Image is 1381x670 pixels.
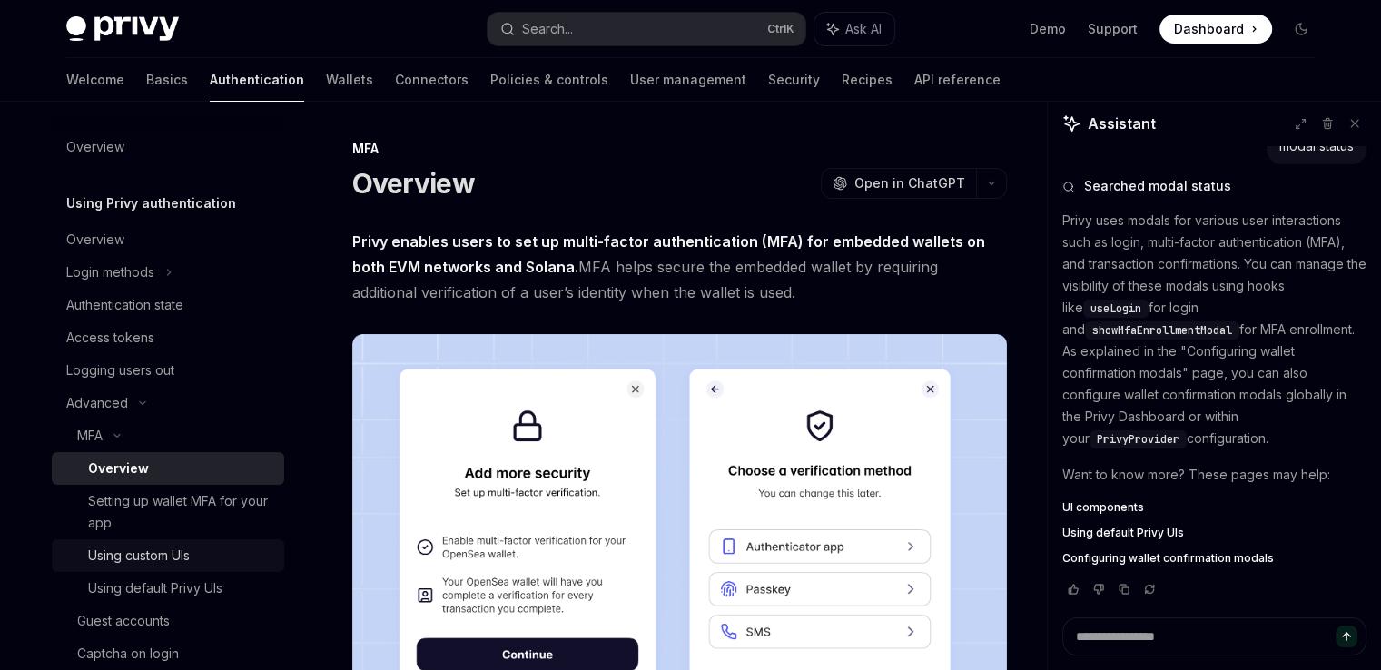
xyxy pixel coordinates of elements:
div: Advanced [66,392,128,414]
button: Send message [1336,626,1357,647]
div: MFA [352,140,1007,158]
div: Overview [66,229,124,251]
a: Guest accounts [52,605,284,637]
a: Dashboard [1159,15,1272,44]
a: Authentication [210,58,304,102]
a: Access tokens [52,321,284,354]
button: Ask AI [814,13,894,45]
span: Ctrl K [767,22,794,36]
div: Logging users out [66,360,174,381]
div: Authentication state [66,294,183,316]
div: Setting up wallet MFA for your app [88,490,273,534]
div: Captcha on login [77,643,179,665]
div: Overview [88,458,149,479]
a: Authentication state [52,289,284,321]
a: Demo [1030,20,1066,38]
strong: Privy enables users to set up multi-factor authentication (MFA) for embedded wallets on both EVM ... [352,232,985,276]
a: Logging users out [52,354,284,387]
a: Policies & controls [490,58,608,102]
a: API reference [914,58,1001,102]
a: UI components [1062,500,1366,515]
div: Overview [66,136,124,158]
a: Overview [52,131,284,163]
a: Overview [52,223,284,256]
span: Configuring wallet confirmation modals [1062,551,1274,566]
a: Using custom UIs [52,539,284,572]
a: Welcome [66,58,124,102]
span: PrivyProvider [1097,432,1179,447]
div: modal status [1279,137,1354,155]
span: useLogin [1090,301,1141,316]
div: Access tokens [66,327,154,349]
a: Configuring wallet confirmation modals [1062,551,1366,566]
a: Security [768,58,820,102]
div: Using custom UIs [88,545,190,567]
span: Open in ChatGPT [854,174,965,192]
a: Captcha on login [52,637,284,670]
a: Using default Privy UIs [52,572,284,605]
a: Setting up wallet MFA for your app [52,485,284,539]
button: Search...CtrlK [488,13,805,45]
button: Searched modal status [1062,177,1366,195]
p: Want to know more? These pages may help: [1062,464,1366,486]
div: Login methods [66,261,154,283]
span: Using default Privy UIs [1062,526,1184,540]
a: Basics [146,58,188,102]
span: Dashboard [1174,20,1244,38]
h1: Overview [352,167,475,200]
a: User management [630,58,746,102]
img: dark logo [66,16,179,42]
span: Ask AI [845,20,882,38]
div: Using default Privy UIs [88,577,222,599]
span: UI components [1062,500,1144,515]
span: Assistant [1088,113,1156,134]
div: MFA [77,425,103,447]
a: Support [1088,20,1138,38]
div: Guest accounts [77,610,170,632]
span: MFA helps secure the embedded wallet by requiring additional verification of a user’s identity wh... [352,229,1007,305]
a: Connectors [395,58,469,102]
span: showMfaEnrollmentModal [1092,323,1232,338]
a: Overview [52,452,284,485]
div: Search... [522,18,573,40]
span: Searched modal status [1084,177,1231,195]
h5: Using Privy authentication [66,192,236,214]
a: Using default Privy UIs [1062,526,1366,540]
a: Recipes [842,58,893,102]
p: Privy uses modals for various user interactions such as login, multi-factor authentication (MFA),... [1062,210,1366,449]
a: Wallets [326,58,373,102]
button: Open in ChatGPT [821,168,976,199]
button: Toggle dark mode [1287,15,1316,44]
